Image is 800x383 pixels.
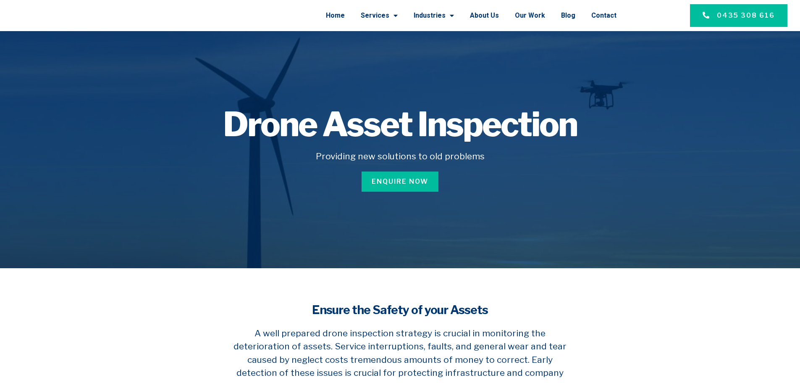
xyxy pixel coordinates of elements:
[561,5,575,26] a: Blog
[690,4,787,27] a: 0435 308 616
[136,5,616,26] nav: Menu
[362,172,438,192] a: Enquire Now
[25,6,113,25] img: Final-Logo copy
[372,177,428,187] span: Enquire Now
[515,5,545,26] a: Our Work
[149,150,651,163] h5: Providing new solutions to old problems
[717,11,775,21] span: 0435 308 616
[149,108,651,141] h1: Drone Asset Inspection
[228,302,572,318] h4: Ensure the Safety of your Assets
[326,5,345,26] a: Home
[361,5,398,26] a: Services
[414,5,454,26] a: Industries
[470,5,499,26] a: About Us
[591,5,616,26] a: Contact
